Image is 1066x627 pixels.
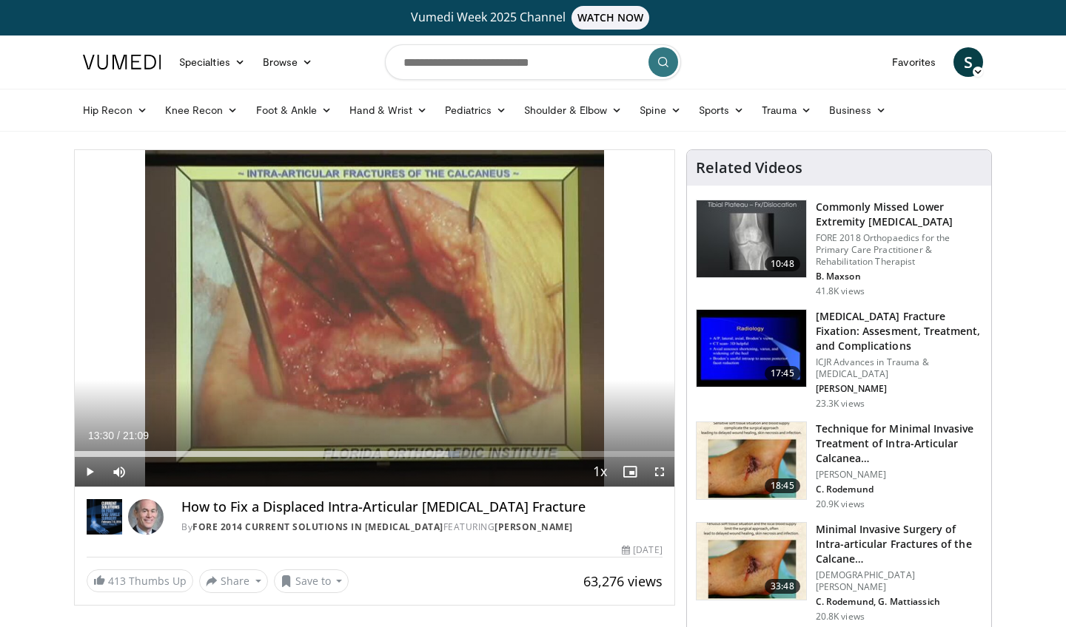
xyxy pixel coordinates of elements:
[254,47,322,77] a: Browse
[816,232,982,268] p: FORE 2018 Orthopaedics for the Primary Care Practitioner & Rehabilitation Therapist
[816,484,982,495] p: C. Rodemund
[765,257,800,271] span: 10:48
[816,596,982,608] p: C. Rodemund, G. Mattiassich
[645,457,674,487] button: Fullscreen
[816,498,865,510] p: 20.9K views
[696,159,802,177] h4: Related Videos
[631,95,689,125] a: Spine
[615,457,645,487] button: Enable picture-in-picture mode
[192,521,443,533] a: FORE 2014 Current Solutions in [MEDICAL_DATA]
[88,430,114,441] span: 13:30
[75,150,674,487] video-js: Video Player
[697,310,806,387] img: 297020_0000_1.png.150x105_q85_crop-smart_upscale.jpg
[816,421,982,466] h3: Technique for Minimal Invasive Treatment of Intra-Articular Calcanea…
[697,200,806,277] img: 4aa379b6-386c-4fb5-93ee-de5617843a87.150x105_q85_crop-smart_upscale.jpg
[696,309,982,410] a: 17:45 [MEDICAL_DATA] Fracture Fixation: Assesment, Treatment, and Complications ICJR Advances in ...
[816,356,982,380] p: ICJR Advances in Trauma & [MEDICAL_DATA]
[274,569,349,593] button: Save to
[341,95,436,125] a: Hand & Wrist
[816,200,982,229] h3: Commonly Missed Lower Extremity [MEDICAL_DATA]
[495,521,573,533] a: [PERSON_NAME]
[816,309,982,353] h3: [MEDICAL_DATA] Fracture Fixation: Assesment, Treatment, and Complications
[696,421,982,510] a: 18:45 Technique for Minimal Invasive Treatment of Intra-Articular Calcanea… [PERSON_NAME] C. Rode...
[156,95,247,125] a: Knee Recon
[170,47,254,77] a: Specialties
[816,398,865,410] p: 23.3K views
[181,499,663,515] h4: How to Fix a Displaced Intra-Articular [MEDICAL_DATA] Fracture
[108,574,126,588] span: 413
[622,543,662,557] div: [DATE]
[128,499,164,535] img: Avatar
[75,451,674,457] div: Progress Bar
[697,422,806,499] img: dedc188c-4393-4618-b2e6-7381f7e2f7ad.150x105_q85_crop-smart_upscale.jpg
[820,95,896,125] a: Business
[247,95,341,125] a: Foot & Ankle
[816,271,982,282] p: B. Maxson
[697,523,806,600] img: 35a50d49-627e-422b-a069-3479b31312bc.150x105_q85_crop-smart_upscale.jpg
[87,569,193,592] a: 413 Thumbs Up
[696,522,982,623] a: 33:48 Minimal Invasive Surgery of Intra-articular Fractures of the Calcane… [DEMOGRAPHIC_DATA][PE...
[75,457,104,487] button: Play
[385,44,681,80] input: Search topics, interventions
[515,95,631,125] a: Shoulder & Elbow
[117,430,120,441] span: /
[765,579,800,594] span: 33:48
[765,366,800,381] span: 17:45
[85,6,981,30] a: Vumedi Week 2025 ChannelWATCH NOW
[816,383,982,395] p: [PERSON_NAME]
[816,569,982,593] p: [DEMOGRAPHIC_DATA][PERSON_NAME]
[765,478,800,493] span: 18:45
[87,499,122,535] img: FORE 2014 Current Solutions in Foot and Ankle Surgery
[816,285,865,297] p: 41.8K views
[816,611,865,623] p: 20.8K views
[199,569,268,593] button: Share
[696,200,982,297] a: 10:48 Commonly Missed Lower Extremity [MEDICAL_DATA] FORE 2018 Orthopaedics for the Primary Care ...
[816,522,982,566] h3: Minimal Invasive Surgery of Intra-articular Fractures of the Calcane…
[753,95,820,125] a: Trauma
[586,457,615,487] button: Playback Rate
[123,430,149,441] span: 21:09
[104,457,134,487] button: Mute
[436,95,515,125] a: Pediatrics
[690,95,754,125] a: Sports
[83,55,161,70] img: VuMedi Logo
[583,572,663,590] span: 63,276 views
[953,47,983,77] a: S
[181,521,663,534] div: By FEATURING
[74,95,156,125] a: Hip Recon
[883,47,945,77] a: Favorites
[571,6,650,30] span: WATCH NOW
[816,469,982,481] p: [PERSON_NAME]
